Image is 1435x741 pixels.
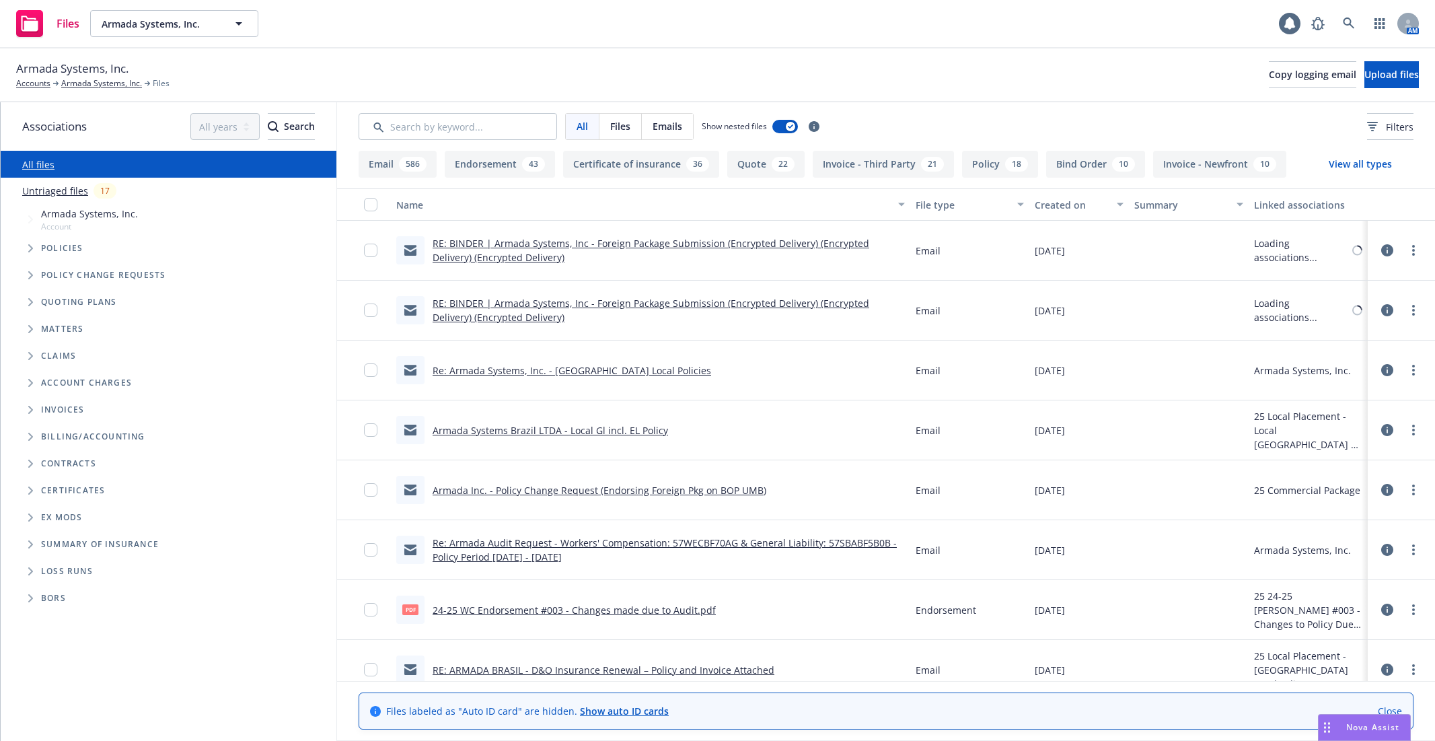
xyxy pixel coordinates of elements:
[41,379,132,387] span: Account charges
[41,460,96,468] span: Contracts
[727,151,805,178] button: Quote
[1035,304,1065,318] span: [DATE]
[1405,302,1422,318] a: more
[1405,662,1422,678] a: more
[1307,151,1413,178] button: View all types
[41,352,76,360] span: Claims
[1405,422,1422,438] a: more
[364,198,377,211] input: Select all
[1254,363,1351,378] div: Armada Systems, Inc.
[433,536,897,563] a: Re: Armada Audit Request - Workers' Compensation: 57WECBF70AG & General Liability: 57SBABF5B0B - ...
[1386,120,1413,134] span: Filters
[910,188,1029,221] button: File type
[702,120,767,132] span: Show nested files
[90,10,258,37] button: Armada Systems, Inc.
[1254,649,1362,691] div: 25 Local Placement - [GEOGRAPHIC_DATA] Local Policy
[921,157,944,172] div: 21
[1035,483,1065,497] span: [DATE]
[1405,362,1422,378] a: more
[653,119,682,133] span: Emails
[1364,61,1419,88] button: Upload files
[364,663,377,676] input: Toggle Row Selected
[16,77,50,90] a: Accounts
[610,119,630,133] span: Files
[1269,68,1356,81] span: Copy logging email
[359,113,557,140] input: Search by keyword...
[364,363,377,377] input: Toggle Row Selected
[364,304,377,317] input: Toggle Row Selected
[1378,704,1402,718] a: Close
[1035,244,1065,258] span: [DATE]
[386,704,669,718] span: Files labeled as "Auto ID card" are hidden.
[16,60,128,77] span: Armada Systems, Inc.
[364,483,377,497] input: Toggle Row Selected
[916,483,941,497] span: Email
[1134,198,1228,212] div: Summary
[1035,663,1065,677] span: [DATE]
[102,17,218,31] span: Armada Systems, Inc.
[1254,296,1350,324] div: Loading associations...
[686,157,709,172] div: 36
[396,198,890,212] div: Name
[916,423,941,437] span: Email
[1405,482,1422,498] a: more
[580,705,669,717] a: Show auto ID cards
[772,157,795,172] div: 22
[1318,714,1411,741] button: Nova Assist
[41,433,145,441] span: Billing/Accounting
[1035,543,1065,557] span: [DATE]
[522,157,545,172] div: 43
[41,298,117,306] span: Quoting plans
[916,198,1009,212] div: File type
[916,304,941,318] span: Email
[1029,188,1129,221] button: Created on
[61,77,142,90] a: Armada Systems, Inc.
[1153,151,1286,178] button: Invoice - Newfront
[577,119,588,133] span: All
[364,603,377,616] input: Toggle Row Selected
[399,157,427,172] div: 586
[1254,409,1362,452] div: 25 Local Placement - Local [GEOGRAPHIC_DATA] GL w/EL
[433,664,774,676] a: RE: ARMADA BRASIL - D&O Insurance Renewal – Policy and Invoice Attached
[364,543,377,557] input: Toggle Row Selected
[1319,715,1335,740] div: Drag to move
[1254,198,1362,212] div: Linked associations
[1304,10,1331,37] a: Report a Bug
[433,364,711,377] a: Re: Armada Systems, Inc. - [GEOGRAPHIC_DATA] Local Policies
[359,151,437,178] button: Email
[1335,10,1362,37] a: Search
[391,188,910,221] button: Name
[1,204,336,423] div: Tree Example
[1254,543,1351,557] div: Armada Systems, Inc.
[1366,10,1393,37] a: Switch app
[41,325,83,333] span: Matters
[1254,589,1362,631] div: 25 24-25 [PERSON_NAME] #003 - Changes to Policy Due to Audit
[1005,157,1028,172] div: 18
[962,151,1038,178] button: Policy
[563,151,719,178] button: Certificate of insurance
[433,424,668,437] a: Armada Systems Brazil LTDA - Local Gl incl. EL Policy
[445,151,555,178] button: Endorsement
[1364,68,1419,81] span: Upload files
[22,158,54,171] a: All files
[364,244,377,257] input: Toggle Row Selected
[1254,236,1350,264] div: Loading associations...
[402,604,418,614] span: pdf
[1367,113,1413,140] button: Filters
[153,77,170,90] span: Files
[1254,483,1360,497] div: 25 Commercial Package
[1035,363,1065,378] span: [DATE]
[57,18,79,29] span: Files
[916,244,941,258] span: Email
[1405,242,1422,258] a: more
[1035,423,1065,437] span: [DATE]
[22,184,88,198] a: Untriaged files
[916,363,941,378] span: Email
[41,487,105,495] span: Certificates
[433,297,869,324] a: RE: BINDER | Armada Systems, Inc - Foreign Package Submission (Encrypted Delivery) (Encrypted Del...
[41,221,138,232] span: Account
[1269,61,1356,88] button: Copy logging email
[94,183,116,199] div: 17
[1035,198,1109,212] div: Created on
[268,114,315,139] div: Search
